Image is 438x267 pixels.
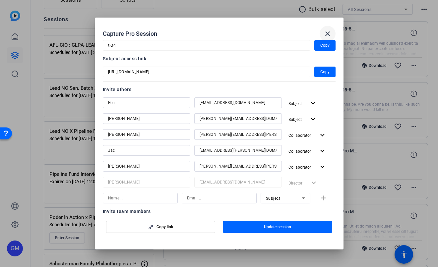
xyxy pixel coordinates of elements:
div: Capture Pro Session [103,26,336,42]
input: Email... [200,146,277,154]
span: Subject [266,196,281,201]
span: Subject [288,117,302,122]
input: Email... [200,162,277,170]
span: Copy link [156,224,173,230]
span: Copy [320,41,330,49]
input: Name... [108,194,172,202]
div: Invite others [103,85,336,93]
input: Name... [108,178,185,186]
span: Collaborator [288,133,311,138]
mat-icon: expand_more [309,99,317,108]
input: Name... [108,131,185,138]
input: Email... [187,194,251,202]
button: Copy link [106,221,216,233]
input: Email... [200,99,277,107]
button: Collaborator [286,129,329,141]
input: Email... [200,131,277,138]
button: Subject [286,113,320,125]
button: Copy [314,67,336,77]
mat-icon: close [324,30,332,38]
span: Copy [320,68,330,76]
button: Update session [223,221,332,233]
mat-icon: expand_more [318,147,327,155]
input: Email... [200,115,277,123]
div: Invite team members [103,207,336,215]
div: Subject access link [103,55,336,63]
input: Name... [108,99,185,107]
input: Name... [108,115,185,123]
button: Collaborator [286,161,329,173]
input: Name... [108,146,185,154]
mat-icon: expand_more [318,163,327,171]
button: Subject [286,97,320,109]
input: Name... [108,162,185,170]
span: Collaborator [288,149,311,154]
mat-icon: expand_more [309,115,317,124]
input: Session OTP [108,68,305,76]
button: Copy [314,40,336,51]
input: Session OTP [108,41,305,49]
mat-icon: expand_more [318,131,327,139]
span: Subject [288,101,302,106]
button: Collaborator [286,145,329,157]
input: Email... [200,178,277,186]
span: Collaborator [288,165,311,170]
span: Update session [264,224,291,230]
